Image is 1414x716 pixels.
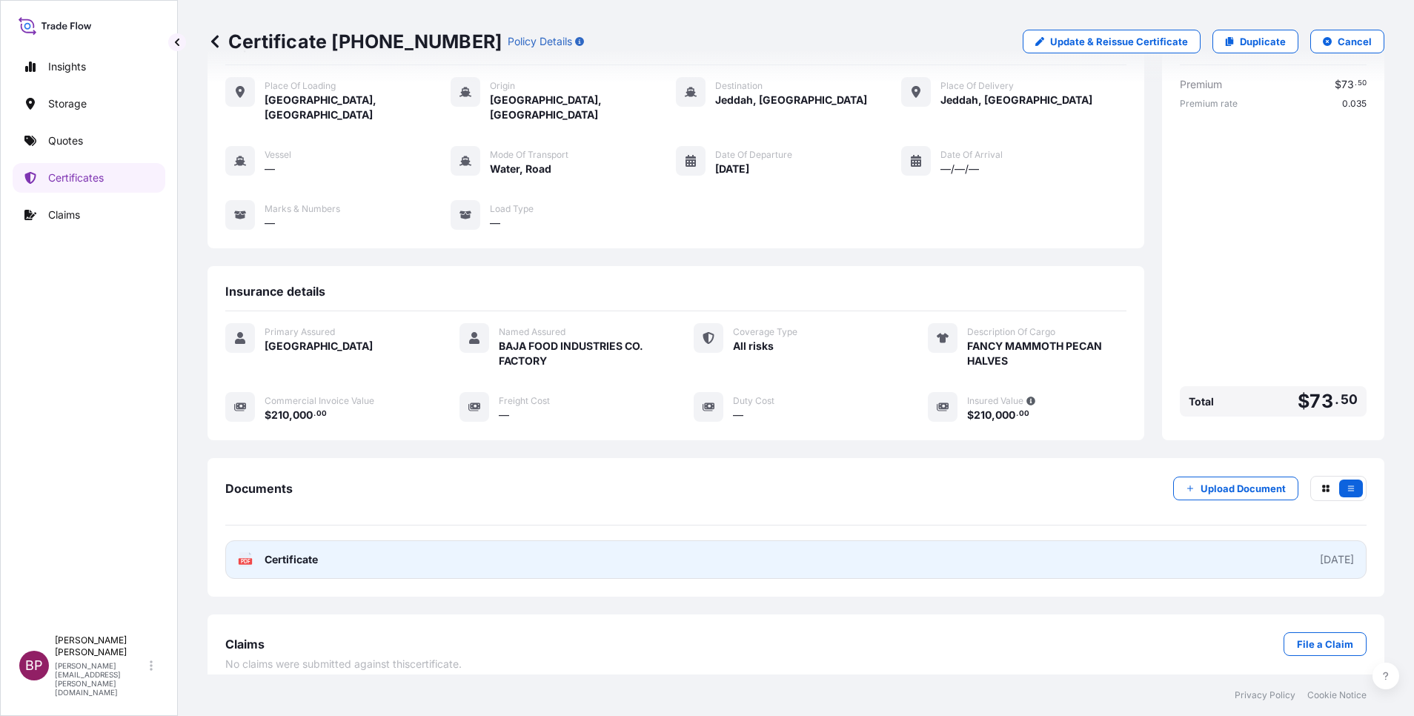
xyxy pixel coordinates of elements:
[289,410,293,420] span: ,
[940,149,1003,161] span: Date of Arrival
[55,661,147,697] p: [PERSON_NAME][EMAIL_ADDRESS][PERSON_NAME][DOMAIN_NAME]
[1338,34,1372,49] p: Cancel
[265,216,275,231] span: —
[13,163,165,193] a: Certificates
[1240,34,1286,49] p: Duplicate
[490,162,551,176] span: Water, Road
[490,203,534,215] span: Load Type
[1180,98,1238,110] span: Premium rate
[1307,689,1367,701] a: Cookie Notice
[499,339,658,368] span: BAJA FOOD INDUSTRIES CO. FACTORY
[25,658,43,673] span: BP
[1023,30,1201,53] a: Update & Reissue Certificate
[1189,394,1214,409] span: Total
[1212,30,1298,53] a: Duplicate
[1335,79,1341,90] span: $
[967,339,1126,368] span: FANCY MAMMOTH PECAN HALVES
[715,162,749,176] span: [DATE]
[1201,481,1286,496] p: Upload Document
[265,80,336,92] span: Place of Loading
[733,395,774,407] span: Duty Cost
[1358,81,1367,86] span: 50
[265,410,271,420] span: $
[1342,98,1367,110] span: 0.035
[225,637,265,652] span: Claims
[265,149,291,161] span: Vessel
[940,162,979,176] span: —/—/—
[225,284,325,299] span: Insurance details
[508,34,572,49] p: Policy Details
[733,326,797,338] span: Coverage Type
[1335,395,1339,404] span: .
[1320,552,1354,567] div: [DATE]
[48,59,86,74] p: Insights
[13,89,165,119] a: Storage
[490,216,500,231] span: —
[208,30,502,53] p: Certificate [PHONE_NUMBER]
[316,411,327,417] span: 00
[940,93,1092,107] span: Jeddah, [GEOGRAPHIC_DATA]
[225,657,462,672] span: No claims were submitted against this certificate .
[265,162,275,176] span: —
[1284,632,1367,656] a: File a Claim
[13,52,165,82] a: Insights
[974,410,992,420] span: 210
[733,339,774,354] span: All risks
[48,170,104,185] p: Certificates
[293,410,313,420] span: 000
[48,133,83,148] p: Quotes
[1310,392,1332,411] span: 73
[271,410,289,420] span: 210
[241,559,250,564] text: PDF
[967,326,1055,338] span: Description Of Cargo
[940,80,1014,92] span: Place of Delivery
[13,126,165,156] a: Quotes
[1019,411,1029,417] span: 00
[499,326,565,338] span: Named Assured
[715,149,792,161] span: Date of Departure
[313,411,316,417] span: .
[1341,395,1358,404] span: 50
[1173,477,1298,500] button: Upload Document
[1016,411,1018,417] span: .
[265,552,318,567] span: Certificate
[265,339,373,354] span: [GEOGRAPHIC_DATA]
[1341,79,1354,90] span: 73
[490,149,568,161] span: Mode of Transport
[1180,77,1222,92] span: Premium
[1235,689,1295,701] a: Privacy Policy
[265,93,451,122] span: [GEOGRAPHIC_DATA], [GEOGRAPHIC_DATA]
[992,410,995,420] span: ,
[715,80,763,92] span: Destination
[48,208,80,222] p: Claims
[265,326,335,338] span: Primary Assured
[490,80,515,92] span: Origin
[225,540,1367,579] a: PDFCertificate[DATE]
[13,200,165,230] a: Claims
[733,408,743,422] span: —
[1355,81,1357,86] span: .
[48,96,87,111] p: Storage
[967,410,974,420] span: $
[1050,34,1188,49] p: Update & Reissue Certificate
[499,395,550,407] span: Freight Cost
[1310,30,1384,53] button: Cancel
[265,203,340,215] span: Marks & Numbers
[499,408,509,422] span: —
[995,410,1015,420] span: 000
[1298,392,1310,411] span: $
[265,395,374,407] span: Commercial Invoice Value
[1297,637,1353,652] p: File a Claim
[225,481,293,496] span: Documents
[490,93,676,122] span: [GEOGRAPHIC_DATA], [GEOGRAPHIC_DATA]
[55,634,147,658] p: [PERSON_NAME] [PERSON_NAME]
[715,93,867,107] span: Jeddah, [GEOGRAPHIC_DATA]
[967,395,1023,407] span: Insured Value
